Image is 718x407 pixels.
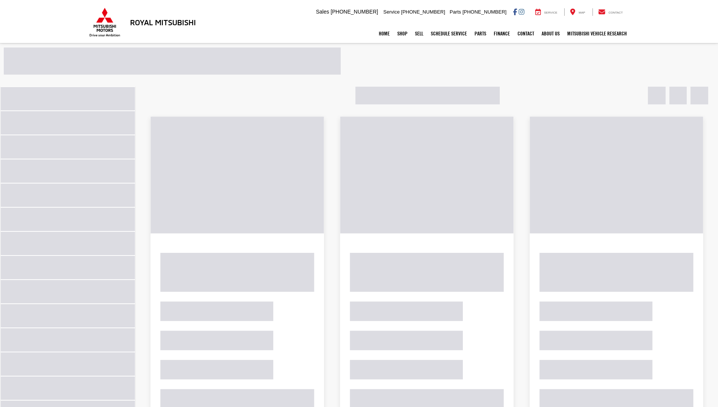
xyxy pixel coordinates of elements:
span: Parts [450,9,461,15]
span: Service [383,9,400,15]
a: Mitsubishi Vehicle Research [563,24,631,43]
span: [PHONE_NUMBER] [401,9,445,15]
a: Contact [514,24,538,43]
span: [PHONE_NUMBER] [462,9,507,15]
a: Map [564,8,591,16]
a: Sell [411,24,427,43]
span: Sales [316,9,329,15]
a: Parts: Opens in a new tab [471,24,490,43]
a: Facebook: Click to visit our Facebook page [513,9,517,15]
a: Service [530,8,563,16]
h3: Royal Mitsubishi [130,18,196,26]
span: Contact [608,11,623,14]
a: Finance [490,24,514,43]
span: [PHONE_NUMBER] [331,9,378,15]
a: About Us [538,24,563,43]
span: Service [544,11,557,14]
a: Instagram: Click to visit our Instagram page [519,9,524,15]
a: Schedule Service: Opens in a new tab [427,24,471,43]
a: Shop [393,24,411,43]
span: Map [579,11,585,14]
img: Mitsubishi [88,8,122,37]
a: Home [375,24,393,43]
a: Contact [592,8,629,16]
